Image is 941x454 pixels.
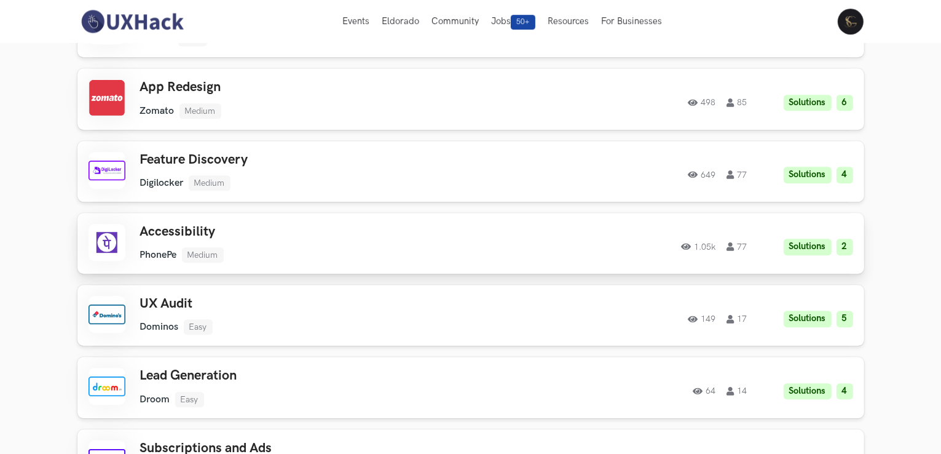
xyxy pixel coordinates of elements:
[727,242,747,251] span: 77
[784,239,832,255] li: Solutions
[140,224,489,240] h3: Accessibility
[682,242,716,251] span: 1.05k
[511,15,535,30] span: 50+
[140,79,489,95] h3: App Redesign
[727,170,747,179] span: 77
[693,387,716,396] span: 64
[688,98,716,107] span: 498
[688,170,716,179] span: 649
[77,9,187,34] img: UXHack-logo.png
[175,392,204,407] li: Easy
[140,296,489,312] h3: UX Audit
[727,387,747,396] span: 14
[837,311,853,327] li: 5
[77,141,864,202] a: Feature Discovery Digilocker Medium 649 77 Solutions 4
[140,105,175,117] li: Zomato
[784,95,832,111] li: Solutions
[140,249,177,261] li: PhonePe
[140,321,179,333] li: Dominos
[189,175,230,191] li: Medium
[784,383,832,400] li: Solutions
[77,285,864,346] a: UX Audit Dominos Easy 149 17 Solutions 5
[837,239,853,255] li: 2
[77,68,864,129] a: App Redesign Zomato Medium 498 85 Solutions 6
[77,213,864,274] a: Accessibility PhonePe Medium 1.05k 77 Solutions 2
[184,319,213,335] li: Easy
[77,357,864,418] a: Lead Generation Droom Easy 64 14 Solutions 4
[140,368,489,384] h3: Lead Generation
[837,167,853,183] li: 4
[784,311,832,327] li: Solutions
[837,95,853,111] li: 6
[140,152,489,168] h3: Feature Discovery
[140,177,184,189] li: Digilocker
[837,383,853,400] li: 4
[688,315,716,324] span: 149
[838,9,864,34] img: Your profile pic
[140,394,170,405] li: Droom
[179,103,221,119] li: Medium
[182,247,224,263] li: Medium
[727,98,747,107] span: 85
[784,167,832,183] li: Solutions
[727,315,747,324] span: 17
